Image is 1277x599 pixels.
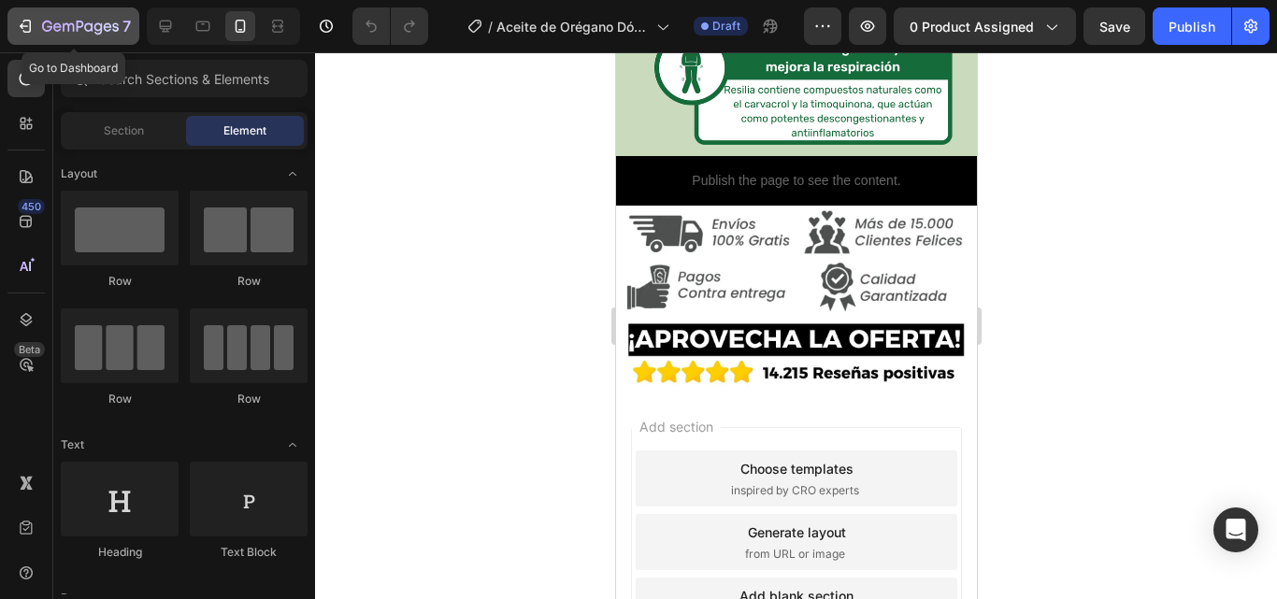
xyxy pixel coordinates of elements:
div: Add blank section [123,534,237,553]
div: Row [190,391,308,407]
span: Save [1099,19,1130,35]
button: 0 product assigned [894,7,1076,45]
div: Row [190,273,308,290]
div: 450 [18,199,45,214]
div: Publish [1169,17,1215,36]
span: Section [104,122,144,139]
span: Text [61,436,84,453]
button: Publish [1153,7,1231,45]
span: Element [223,122,266,139]
button: 7 [7,7,139,45]
div: Undo/Redo [352,7,428,45]
span: / [488,17,493,36]
div: Row [61,391,179,407]
span: Draft [712,18,740,35]
span: Aceite de Orégano Dólares [496,17,649,36]
button: Save [1083,7,1145,45]
span: Layout [61,165,97,182]
span: Toggle open [278,159,308,189]
div: Open Intercom Messenger [1213,507,1258,552]
div: Row [61,273,179,290]
p: 7 [122,15,131,37]
div: Text Block [190,544,308,561]
div: Beta [14,342,45,357]
span: Toggle open [278,430,308,460]
input: Search Sections & Elements [61,60,308,97]
iframe: Design area [616,52,977,599]
span: 0 product assigned [910,17,1034,36]
div: Heading [61,544,179,561]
